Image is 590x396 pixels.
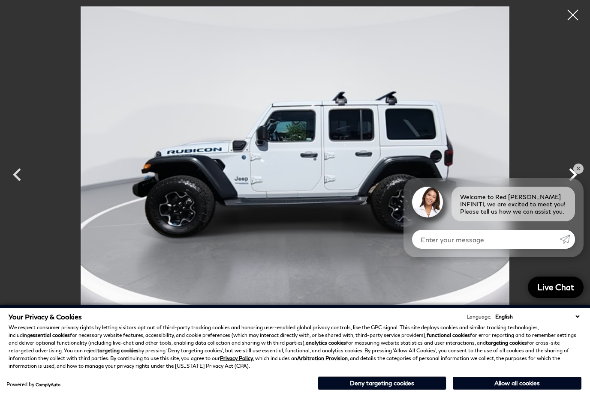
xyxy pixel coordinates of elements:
[9,324,581,370] p: We respect consumer privacy rights by letting visitors opt out of third-party tracking cookies an...
[306,339,346,346] strong: analytics cookies
[560,158,586,196] div: Next
[427,332,470,338] strong: functional cookies
[453,377,581,390] button: Allow all cookies
[43,6,547,328] img: Used 2022 Bright White Clearcoat Jeep Unlimited Rubicon 4xe image 5
[412,187,443,217] img: Agent profile photo
[533,282,578,292] span: Live Chat
[467,314,491,319] div: Language:
[4,158,30,196] div: Previous
[9,313,82,321] span: Your Privacy & Cookies
[220,355,253,361] a: Privacy Policy
[412,230,560,249] input: Enter your message
[560,230,575,249] a: Submit
[36,382,60,387] a: ComplyAuto
[493,313,581,321] select: Language Select
[486,339,527,346] strong: targeting cookies
[318,376,446,390] button: Deny targeting cookies
[452,187,575,221] div: Welcome to Red [PERSON_NAME] INFINITI, we are excited to meet you! Please tell us how we can assi...
[297,355,348,361] strong: Arbitration Provision
[30,332,70,338] strong: essential cookies
[528,277,584,298] a: Live Chat
[6,382,60,387] div: Powered by
[97,347,138,354] strong: targeting cookies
